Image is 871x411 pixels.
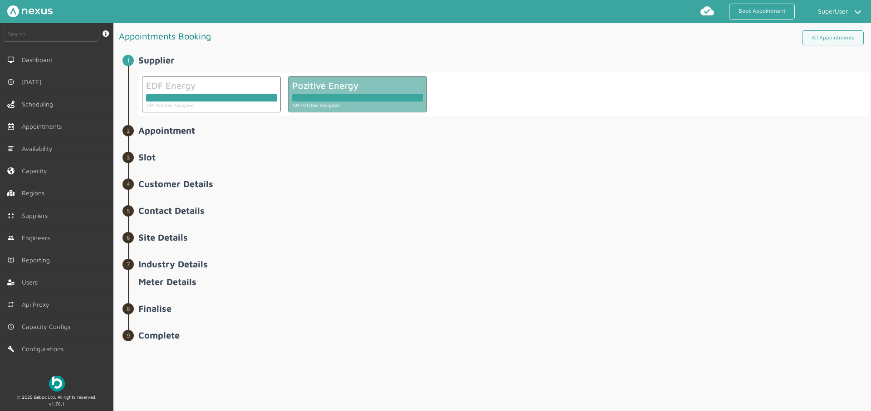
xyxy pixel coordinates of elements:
h1: Appointments Booking [119,27,494,45]
img: md-cloud-done.svg [700,4,714,18]
img: appointments-left-menu.svg [7,123,15,130]
span: Api Proxy [22,301,53,308]
h2: Contact Details [138,205,869,216]
img: scheduling-left-menu.svg [7,101,15,108]
span: Capacity Configs [22,323,74,330]
img: md-contract.svg [7,212,15,219]
span: Dashboard [22,56,56,63]
img: regions.left-menu.svg [7,189,15,197]
h2: Customer Details ️️️ [138,179,869,189]
img: md-time.svg [7,323,15,330]
a: All Appointments [802,30,864,45]
img: md-people.svg [7,234,15,242]
img: md-repeat.svg [7,301,15,308]
small: 194 Patches Assigned [146,102,194,108]
h2: Supplier ️️️ [138,55,869,65]
img: Beboc Logo [49,376,65,392]
span: Appointments [22,123,65,130]
span: [DATE] [22,78,45,86]
input: Search by: Ref, PostCode, MPAN, MPRN, Account, Customer [4,27,99,42]
span: Suppliers [22,212,51,219]
div: Pozitive Energy [292,80,423,91]
h2: Finalise [138,303,869,314]
span: Availability [22,145,56,152]
img: user-left-menu.svg [7,279,15,286]
img: Nexus [7,5,53,17]
h2: Site Details [138,232,869,242]
img: md-time.svg [7,78,15,86]
h2: Slot ️️️ [138,152,869,162]
img: capacity-left-menu.svg [7,167,15,174]
h2: Industry Details [138,259,869,269]
span: Configurations [22,345,67,353]
h2: Complete [138,330,869,340]
div: EDF Energy [146,80,277,91]
small: 194 Patches Assigned [292,102,340,108]
span: Capacity [22,167,51,174]
h2: Appointment ️️️ [138,125,869,135]
span: Users [22,279,41,286]
span: Engineers [22,234,54,242]
span: Scheduling [22,101,57,108]
img: md-build.svg [7,345,15,353]
img: md-desktop.svg [7,56,15,63]
span: Reporting [22,256,54,264]
a: Book Appointment [729,4,795,19]
img: md-list.svg [7,145,15,152]
h2: Meter Details [138,276,869,287]
img: md-book.svg [7,256,15,264]
span: Regions [22,189,48,197]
